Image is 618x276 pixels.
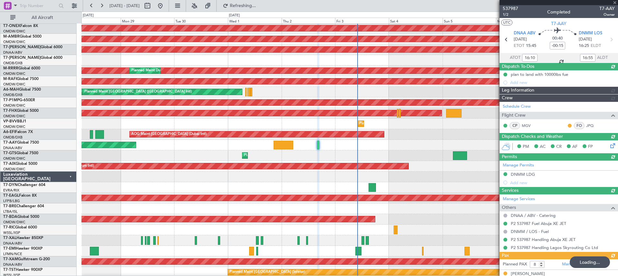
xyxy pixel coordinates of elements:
[514,30,536,37] span: DNAA ABV
[229,4,257,8] span: Refreshing...
[3,226,15,229] span: T7-RIC
[3,194,19,198] span: T7-EAGL
[3,241,22,246] a: DNAA/ABV
[3,88,19,92] span: A6-MAH
[84,87,192,97] div: Planned Maint [GEOGRAPHIC_DATA] ([GEOGRAPHIC_DATA] Intl)
[3,130,33,134] a: A6-EFIFalcon 7X
[501,20,512,25] button: UTC
[3,146,22,150] a: DNAA/ABV
[282,18,335,23] div: Thu 2
[3,35,42,39] a: M-AMBRGlobal 5000
[570,256,610,268] div: Loading...
[591,43,601,49] span: ELDT
[3,167,25,172] a: OMDW/DWC
[3,156,25,161] a: OMDW/DWC
[3,120,17,123] span: VP-BVV
[3,24,38,28] a: T7-ONEXFalcon 8X
[3,88,41,92] a: A6-MAHGlobal 7500
[3,109,17,113] span: T7-FHX
[3,135,23,140] a: OMDB/DXB
[174,18,228,23] div: Tue 30
[3,226,37,229] a: T7-RICGlobal 6000
[3,183,18,187] span: T7-DYN
[3,204,44,208] a: T7-BREChallenger 604
[3,215,39,219] a: T7-BDAGlobal 5000
[3,130,15,134] span: A6-EFI
[3,98,19,102] span: T7-P1MP
[3,268,16,272] span: T7-TST
[3,71,25,76] a: OMDW/DWC
[17,15,68,20] span: All Aircraft
[3,141,17,145] span: T7-AAY
[3,204,16,208] span: T7-BRE
[3,35,20,39] span: M-AMBR
[547,9,570,15] div: Completed
[3,183,45,187] a: T7-DYNChallenger 604
[109,3,140,9] span: [DATE] - [DATE]
[3,162,15,166] span: T7-AIX
[3,24,20,28] span: T7-ONEX
[3,215,17,219] span: T7-BDA
[3,61,23,66] a: OMDB/DXB
[3,29,25,34] a: OMDW/DWC
[121,18,174,23] div: Mon 29
[3,151,38,155] a: T7-GTSGlobal 7500
[3,124,25,129] a: OMDW/DWC
[83,13,94,18] div: [DATE]
[3,236,16,240] span: T7-XAL
[503,5,518,12] span: 537987
[228,18,282,23] div: Wed 1
[131,129,207,139] div: AOG Maint [GEOGRAPHIC_DATA] (Dubai Intl)
[244,151,307,160] div: Planned Maint Dubai (Al Maktoum Intl)
[579,30,602,37] span: DNMM LOS
[3,67,18,70] span: M-RRRR
[3,103,25,108] a: OMDW/DWC
[599,12,615,17] span: Owner
[579,36,592,43] span: [DATE]
[552,35,563,42] span: 00:40
[3,247,16,251] span: T7-EMI
[597,55,608,61] span: ALDT
[3,257,50,261] a: T7-XAMGulfstream G-200
[131,66,195,76] div: Planned Maint Dubai (Al Maktoum Intl)
[3,257,18,261] span: T7-XAM
[3,114,25,119] a: OMDW/DWC
[3,93,23,97] a: OMDB/DXB
[3,220,25,225] a: OMDW/DWC
[3,194,37,198] a: T7-EAGLFalcon 8X
[3,188,19,193] a: EVRA/RIX
[3,120,26,123] a: VP-BVVBBJ1
[335,18,389,23] div: Fri 3
[503,12,518,17] span: 1/2
[3,45,62,49] a: T7-[PERSON_NAME]Global 6000
[3,56,41,60] span: T7-[PERSON_NAME]
[510,55,520,61] span: ATOT
[3,262,22,267] a: DNAA/ABV
[3,98,35,102] a: T7-P1MPG-650ER
[3,82,25,87] a: OMDW/DWC
[7,13,70,23] button: All Aircraft
[3,252,22,256] a: LFMN/NCE
[67,18,121,23] div: Sun 28
[3,141,39,145] a: T7-AAYGlobal 7500
[3,77,39,81] a: M-RAFIGlobal 7500
[220,1,258,11] button: Refreshing...
[3,40,25,44] a: OMDW/DWC
[496,18,550,23] div: Mon 6
[3,247,42,251] a: T7-EMIHawker 900XP
[359,119,423,129] div: Planned Maint Dubai (Al Maktoum Intl)
[3,209,18,214] a: LTBA/ISL
[3,162,37,166] a: T7-AIXGlobal 5000
[599,5,615,12] span: T7-AAY
[3,45,41,49] span: T7-[PERSON_NAME]
[3,230,20,235] a: WSSL/XSP
[3,236,43,240] a: T7-XALHawker 850XP
[3,67,40,70] a: M-RRRRGlobal 6000
[3,268,42,272] a: T7-TSTHawker 900XP
[3,56,62,60] a: T7-[PERSON_NAME]Global 6000
[3,77,17,81] span: M-RAFI
[3,199,20,203] a: LFPB/LBG
[3,50,22,55] a: DNAA/ABV
[526,43,536,49] span: 15:45
[443,18,496,23] div: Sun 5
